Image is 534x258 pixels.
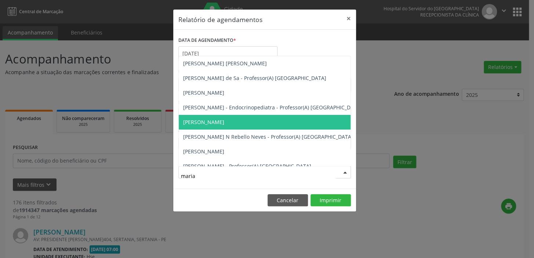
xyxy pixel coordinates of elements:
span: [PERSON_NAME] de Sa - Professor(A) [GEOGRAPHIC_DATA] [183,75,326,81]
span: [PERSON_NAME] N Rebello Neves - Professor(A) [GEOGRAPHIC_DATA] [183,133,353,140]
button: Imprimir [310,194,351,207]
input: Selecione uma data ou intervalo [178,46,277,61]
span: [PERSON_NAME] - Professor(A) [GEOGRAPHIC_DATA] [183,163,311,170]
span: [PERSON_NAME] [183,119,224,126]
button: Cancelar [268,194,308,207]
span: [PERSON_NAME] - Endocrinopediatra - Professor(A) [GEOGRAPHIC_DATA] [183,104,362,111]
span: [PERSON_NAME] [183,89,224,96]
span: [PERSON_NAME] [183,148,224,155]
span: [PERSON_NAME] [PERSON_NAME] [183,60,267,67]
button: Close [341,10,356,28]
label: DATA DE AGENDAMENTO [178,35,236,46]
input: Selecione um profissional [181,168,336,183]
h5: Relatório de agendamentos [178,15,262,24]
